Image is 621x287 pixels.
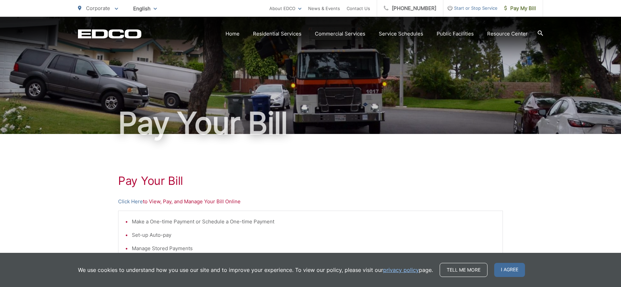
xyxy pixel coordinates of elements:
[78,29,142,39] a: EDCD logo. Return to the homepage.
[86,5,110,11] span: Corporate
[132,231,496,239] li: Set-up Auto-pay
[383,266,419,274] a: privacy policy
[132,244,496,253] li: Manage Stored Payments
[132,218,496,226] li: Make a One-time Payment or Schedule a One-time Payment
[78,106,543,140] h1: Pay Your Bill
[347,4,370,12] a: Contact Us
[494,263,525,277] span: I agree
[440,263,487,277] a: Tell me more
[78,266,433,274] p: We use cookies to understand how you use our site and to improve your experience. To view our pol...
[128,3,162,14] span: English
[118,198,503,206] p: to View, Pay, and Manage Your Bill Online
[253,30,301,38] a: Residential Services
[118,174,503,188] h1: Pay Your Bill
[379,30,423,38] a: Service Schedules
[437,30,474,38] a: Public Facilities
[504,4,536,12] span: Pay My Bill
[308,4,340,12] a: News & Events
[315,30,365,38] a: Commercial Services
[118,198,143,206] a: Click Here
[226,30,240,38] a: Home
[487,30,528,38] a: Resource Center
[269,4,301,12] a: About EDCO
